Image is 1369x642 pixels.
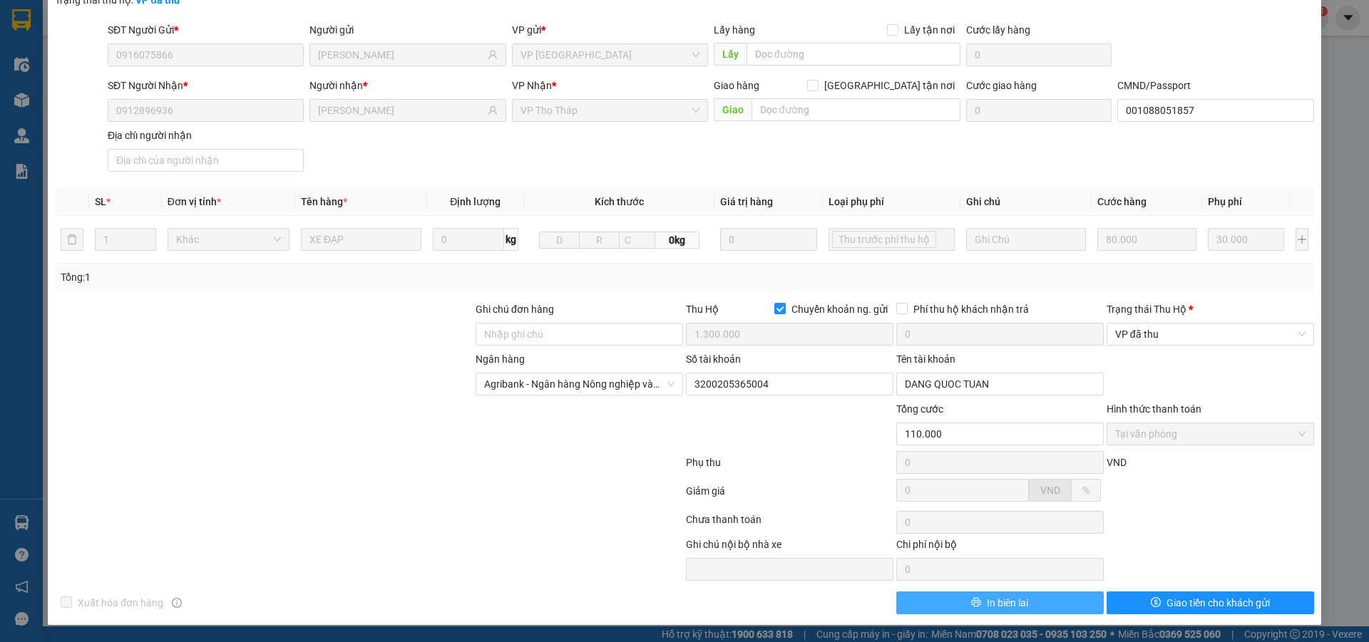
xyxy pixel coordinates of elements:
span: In biên lai [987,595,1028,611]
span: VP Nhận [512,80,552,91]
th: Loại phụ phí [823,188,960,216]
span: Phí thu hộ khách nhận trả [908,301,1035,317]
span: Xuất hóa đơn hàng [72,595,169,611]
input: Tên tài khoản [896,373,1104,395]
button: plus [1296,228,1308,251]
span: Giao hàng [714,80,759,91]
input: Dọc đường [747,43,960,66]
span: Cước hàng [1097,196,1147,207]
span: Đơn vị tính [168,196,221,207]
input: Dọc đường [752,98,960,121]
input: Ghi Chú [966,228,1086,251]
span: Giao [714,98,752,121]
button: delete [61,228,83,251]
div: Người gửi [309,22,506,38]
span: VND [1107,457,1127,468]
label: Cước giao hàng [966,80,1037,91]
div: Giảm giá [684,483,895,508]
input: C [619,232,655,249]
div: Chưa thanh toán [684,512,895,537]
div: Ghi chú nội bộ nhà xe [686,537,893,558]
span: Thu Hộ [686,304,719,315]
div: CMND/Passport [1117,78,1313,93]
input: Cước lấy hàng [966,43,1112,66]
input: VD: Bàn, Ghế [301,228,421,251]
span: [GEOGRAPHIC_DATA] tận nơi [819,78,960,93]
span: Phụ phí [1208,196,1242,207]
input: Số tài khoản [686,373,893,395]
div: SĐT Người Gửi [108,22,304,38]
span: VP Thọ Tháp [521,100,699,121]
span: kg [504,228,518,251]
input: Tên người nhận [318,103,484,118]
span: Thu trước phí thu hộ [839,232,930,247]
span: Lấy tận nơi [898,22,960,38]
span: Thu trước phí thu hộ [832,231,936,248]
button: printerIn biên lai [896,591,1104,614]
div: Phụ thu [684,455,895,480]
span: VP Nam Định [521,44,699,66]
span: SL [95,196,106,207]
div: Tổng: 1 [61,269,528,285]
span: user [488,50,498,60]
span: Tổng cước [896,403,943,415]
span: Giá trị hàng [720,196,773,207]
label: Cước lấy hàng [966,24,1030,36]
span: Tên hàng [301,196,347,207]
input: Cước giao hàng [966,99,1112,122]
span: Giao tiền cho khách gửi [1167,595,1270,611]
span: Lấy [714,43,747,66]
span: Khác [176,229,281,250]
div: SĐT Người Nhận [108,78,304,93]
span: VND [1040,485,1060,496]
span: Kích thước [595,196,644,207]
div: VP gửi [512,22,708,38]
input: D [539,232,580,249]
span: Định lượng [450,196,501,207]
th: Ghi chú [960,188,1092,216]
span: printer [971,597,981,609]
span: info-circle [172,598,182,608]
span: VP đã thu [1115,323,1306,345]
div: Địa chỉ người nhận [108,128,304,143]
span: Agribank - Ngân hàng Nông nghiệp và Phát triển Nông thôn Việt Nam [484,373,675,395]
input: 0 [1097,228,1196,251]
input: 0 [720,228,817,251]
span: Chuyển khoản ng. gửi [786,301,893,317]
input: Ghi chú đơn hàng [476,323,683,346]
span: Tại văn phòng [1115,423,1306,445]
input: Địa chỉ của người nhận [108,149,304,172]
input: Tên người gửi [318,47,484,63]
label: Hình thức thanh toán [1107,403,1201,415]
label: Số tài khoản [686,353,741,365]
span: user [488,105,498,115]
input: R [579,232,620,249]
span: Lấy hàng [714,24,755,36]
div: Trạng thái Thu Hộ [1107,301,1314,317]
label: Ngân hàng [476,353,525,365]
span: dollar [1151,597,1161,609]
div: Người nhận [309,78,506,93]
div: Chi phí nội bộ [896,537,1104,558]
button: dollarGiao tiền cho khách gửi [1107,591,1314,614]
span: 0kg [655,232,699,249]
label: Tên tài khoản [896,353,955,365]
span: % [1082,485,1089,496]
label: Ghi chú đơn hàng [476,304,554,315]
